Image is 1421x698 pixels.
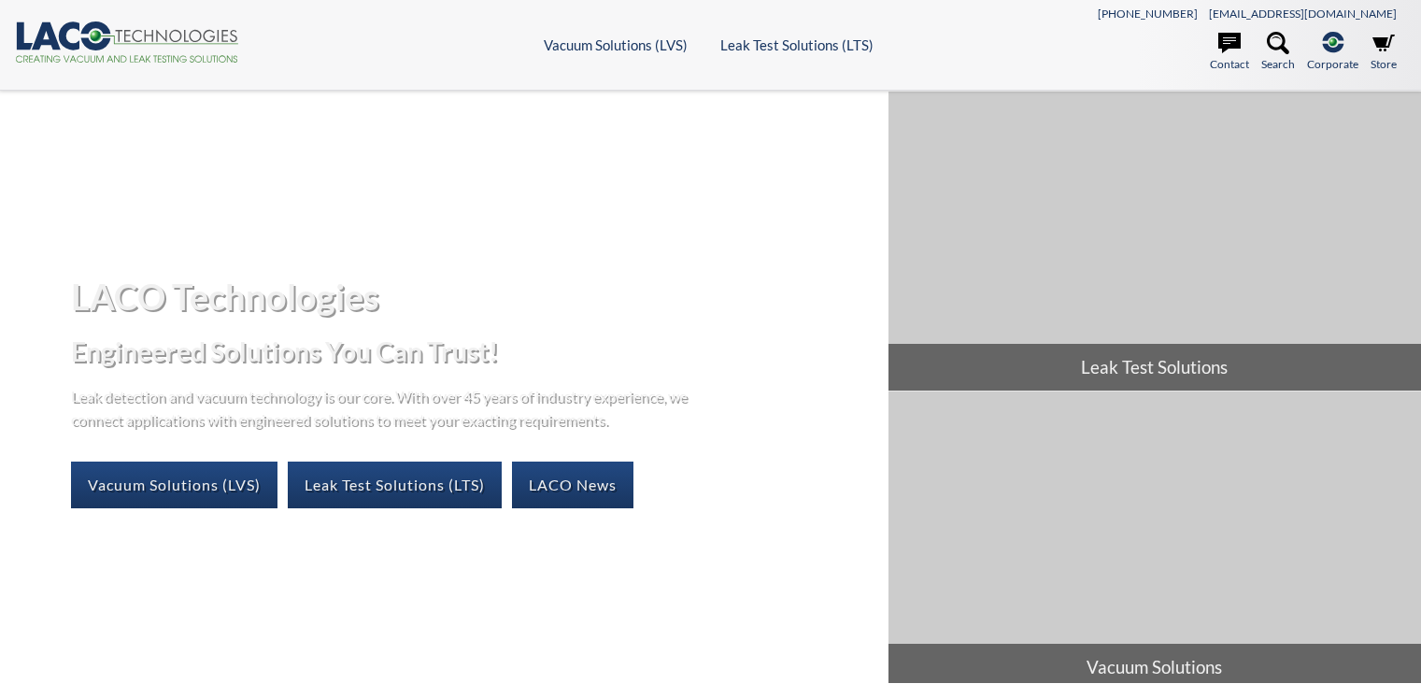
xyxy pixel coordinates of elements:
[1098,7,1198,21] a: [PHONE_NUMBER]
[71,462,277,508] a: Vacuum Solutions (LVS)
[888,92,1421,391] a: Leak Test Solutions
[720,36,874,53] a: Leak Test Solutions (LTS)
[888,392,1421,691] a: Vacuum Solutions
[71,384,697,432] p: Leak detection and vacuum technology is our core. With over 45 years of industry experience, we c...
[1371,32,1397,73] a: Store
[1261,32,1295,73] a: Search
[71,274,874,320] h1: LACO Technologies
[71,335,874,369] h2: Engineered Solutions You Can Trust!
[888,344,1421,391] span: Leak Test Solutions
[512,462,633,508] a: LACO News
[544,36,688,53] a: Vacuum Solutions (LVS)
[1307,55,1358,73] span: Corporate
[288,462,502,508] a: Leak Test Solutions (LTS)
[1209,7,1397,21] a: [EMAIL_ADDRESS][DOMAIN_NAME]
[1210,32,1249,73] a: Contact
[888,644,1421,691] span: Vacuum Solutions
